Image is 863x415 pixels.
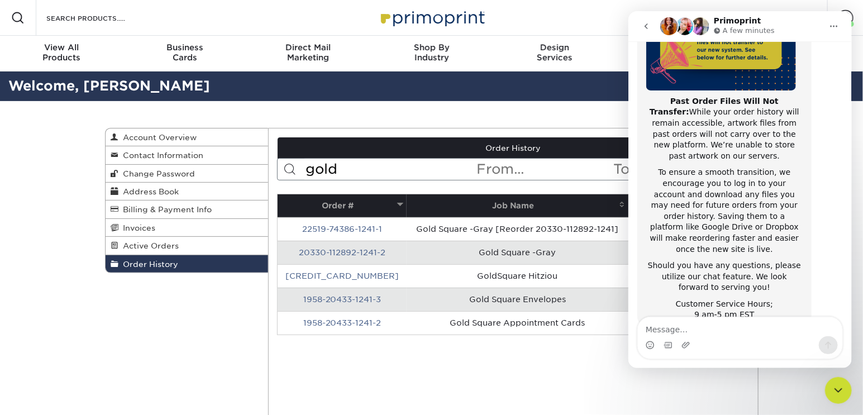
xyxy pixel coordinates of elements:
[119,223,156,232] span: Invoices
[493,42,617,63] div: Services
[119,169,196,178] span: Change Password
[299,248,386,257] a: 20330-112892-1241-2
[407,241,628,264] td: Gold Square -Gray
[35,330,44,338] button: Gif picker
[190,325,209,343] button: Send a message…
[18,249,174,282] div: Should you have any questions, please utilize our chat feature. We look forward to serving you!
[119,133,197,142] span: Account Overview
[302,225,382,233] a: 22519-74386-1241-1
[407,194,628,217] th: Job Name
[119,205,212,214] span: Billing & Payment Info
[18,288,174,309] div: Customer Service Hours; 9 am-5 pm EST
[407,311,628,335] td: Gold Square Appointment Cards
[17,330,26,338] button: Emoji picker
[106,183,269,201] a: Address Book
[407,288,628,311] td: Gold Square Envelopes
[617,42,740,53] span: Resources
[493,42,617,53] span: Design
[123,36,247,71] a: BusinessCards
[106,237,269,255] a: Active Orders
[825,377,852,404] iframe: Intercom live chat
[246,42,370,53] span: Direct Mail
[119,241,179,250] span: Active Orders
[45,11,154,25] input: SEARCH PRODUCTS.....
[370,36,493,71] a: Shop ByIndustry
[53,330,62,338] button: Upload attachment
[119,151,204,160] span: Contact Information
[3,381,95,411] iframe: Google Customer Reviews
[106,201,269,218] a: Billing & Payment Info
[407,217,628,241] td: Gold Square -Gray [Reorder 20330-112892-1241]
[246,42,370,63] div: Marketing
[285,271,399,280] a: [CREDIT_CARD_NUMBER]
[106,219,269,237] a: Invoices
[18,156,174,244] div: To ensure a smooth transition, we encourage you to log in to your account and download any files ...
[18,85,174,151] div: While your order history will remain accessible, artwork files from past orders will not carry ov...
[304,159,476,180] input: Search Orders...
[106,255,269,273] a: Order History
[376,6,488,30] img: Primoprint
[278,194,407,217] th: Order #
[123,42,247,63] div: Cards
[303,295,382,304] a: 1958-20433-1241-3
[106,146,269,164] a: Contact Information
[493,36,617,71] a: DesignServices
[119,187,179,196] span: Address Book
[617,42,740,63] div: & Templates
[617,36,740,71] a: Resources& Templates
[628,11,852,368] iframe: Intercom live chat
[123,42,247,53] span: Business
[303,318,382,327] a: 1958-20433-1241-2
[9,306,214,325] textarea: Message…
[106,165,269,183] a: Change Password
[370,42,493,53] span: Shop By
[407,264,628,288] td: GoldSquare Hitziou
[21,85,150,106] b: Past Order Files Will Not Transfer:
[370,42,493,63] div: Industry
[106,128,269,146] a: Account Overview
[476,159,612,180] input: From...
[612,159,748,180] input: To...
[246,36,370,71] a: Direct MailMarketing
[119,260,179,269] span: Order History
[278,137,749,159] a: Order History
